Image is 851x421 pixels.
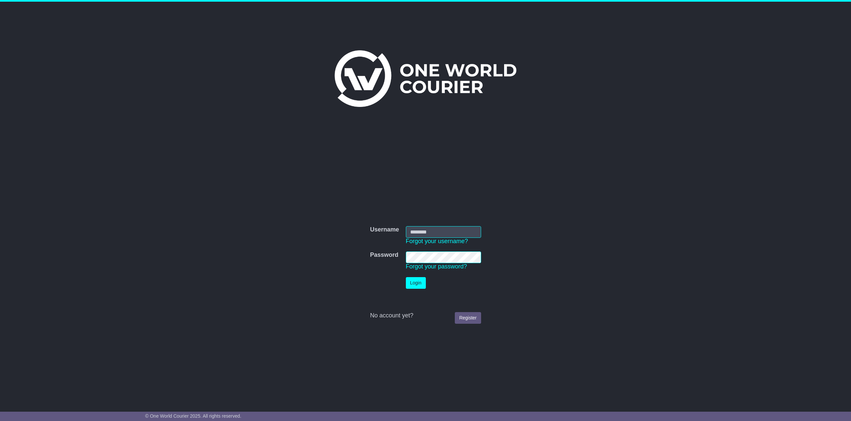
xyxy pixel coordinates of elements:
[406,238,468,244] a: Forgot your username?
[370,226,399,233] label: Username
[370,312,481,319] div: No account yet?
[455,312,481,324] a: Register
[406,263,467,270] a: Forgot your password?
[370,251,398,259] label: Password
[145,413,241,419] span: © One World Courier 2025. All rights reserved.
[406,277,426,289] button: Login
[335,50,516,107] img: One World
